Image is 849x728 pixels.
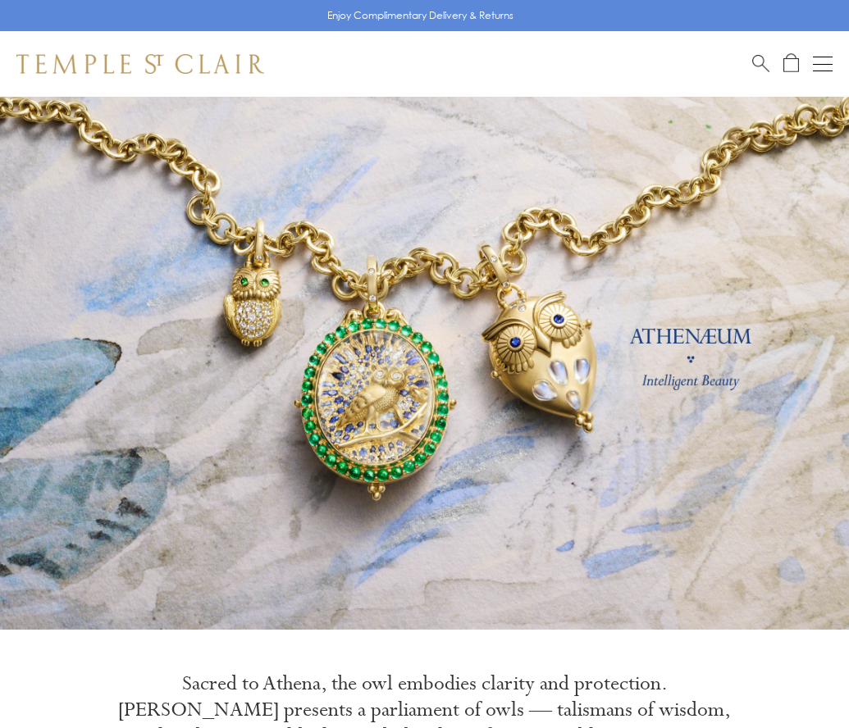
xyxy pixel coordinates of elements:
button: Open navigation [813,54,833,74]
img: Temple St. Clair [16,54,264,74]
a: Open Shopping Bag [783,53,799,74]
p: Enjoy Complimentary Delivery & Returns [327,7,514,24]
a: Search [752,53,769,74]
